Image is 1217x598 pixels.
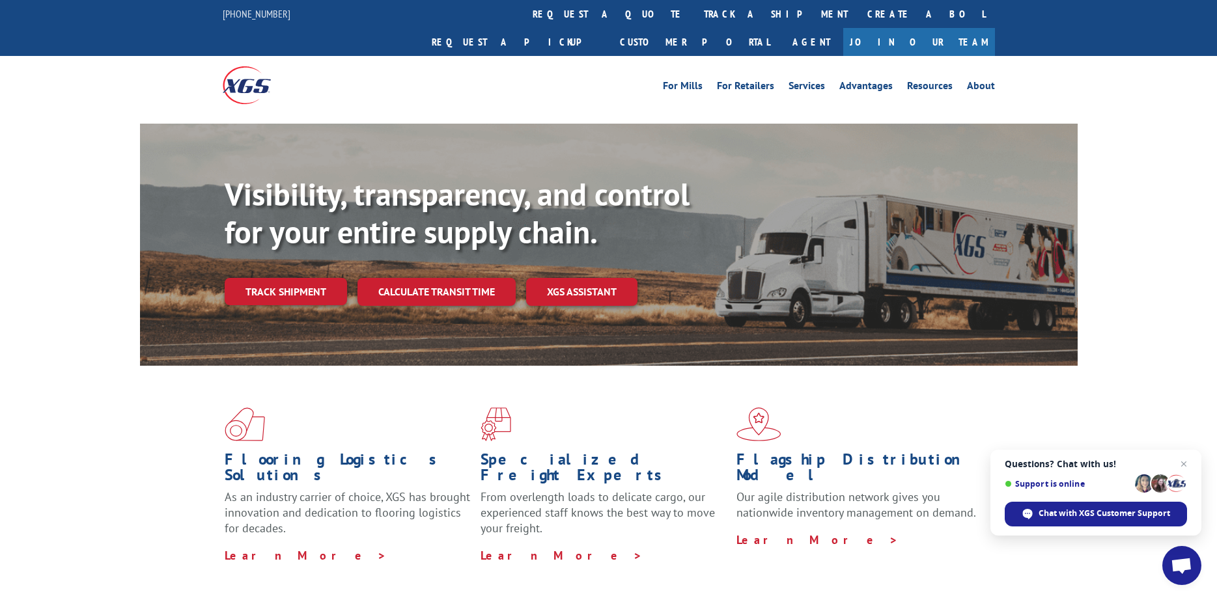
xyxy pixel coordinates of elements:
[526,278,637,306] a: XGS ASSISTANT
[1005,479,1130,489] span: Support is online
[225,278,347,305] a: Track shipment
[736,489,976,520] span: Our agile distribution network gives you nationwide inventory management on demand.
[1039,508,1170,519] span: Chat with XGS Customer Support
[736,452,983,489] h1: Flagship Distribution Model
[225,452,471,489] h1: Flooring Logistics Solutions
[1176,456,1192,472] span: Close chat
[907,81,953,95] a: Resources
[967,81,995,95] a: About
[225,407,265,441] img: xgs-icon-total-supply-chain-intelligence-red
[481,407,511,441] img: xgs-icon-focused-on-flooring-red
[779,28,843,56] a: Agent
[736,407,781,441] img: xgs-icon-flagship-distribution-model-red
[610,28,779,56] a: Customer Portal
[717,81,774,95] a: For Retailers
[225,174,690,252] b: Visibility, transparency, and control for your entire supply chain.
[223,7,290,20] a: [PHONE_NUMBER]
[481,452,727,489] h1: Specialized Freight Experts
[1005,459,1187,469] span: Questions? Chat with us!
[839,81,893,95] a: Advantages
[481,489,727,547] p: From overlength loads to delicate cargo, our experienced staff knows the best way to move your fr...
[1162,546,1201,585] div: Open chat
[225,548,387,563] a: Learn More >
[843,28,995,56] a: Join Our Team
[789,81,825,95] a: Services
[225,489,470,536] span: As an industry carrier of choice, XGS has brought innovation and dedication to flooring logistics...
[357,278,516,306] a: Calculate transit time
[736,532,899,547] a: Learn More >
[422,28,610,56] a: Request a pickup
[663,81,703,95] a: For Mills
[1005,502,1187,526] div: Chat with XGS Customer Support
[481,548,643,563] a: Learn More >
